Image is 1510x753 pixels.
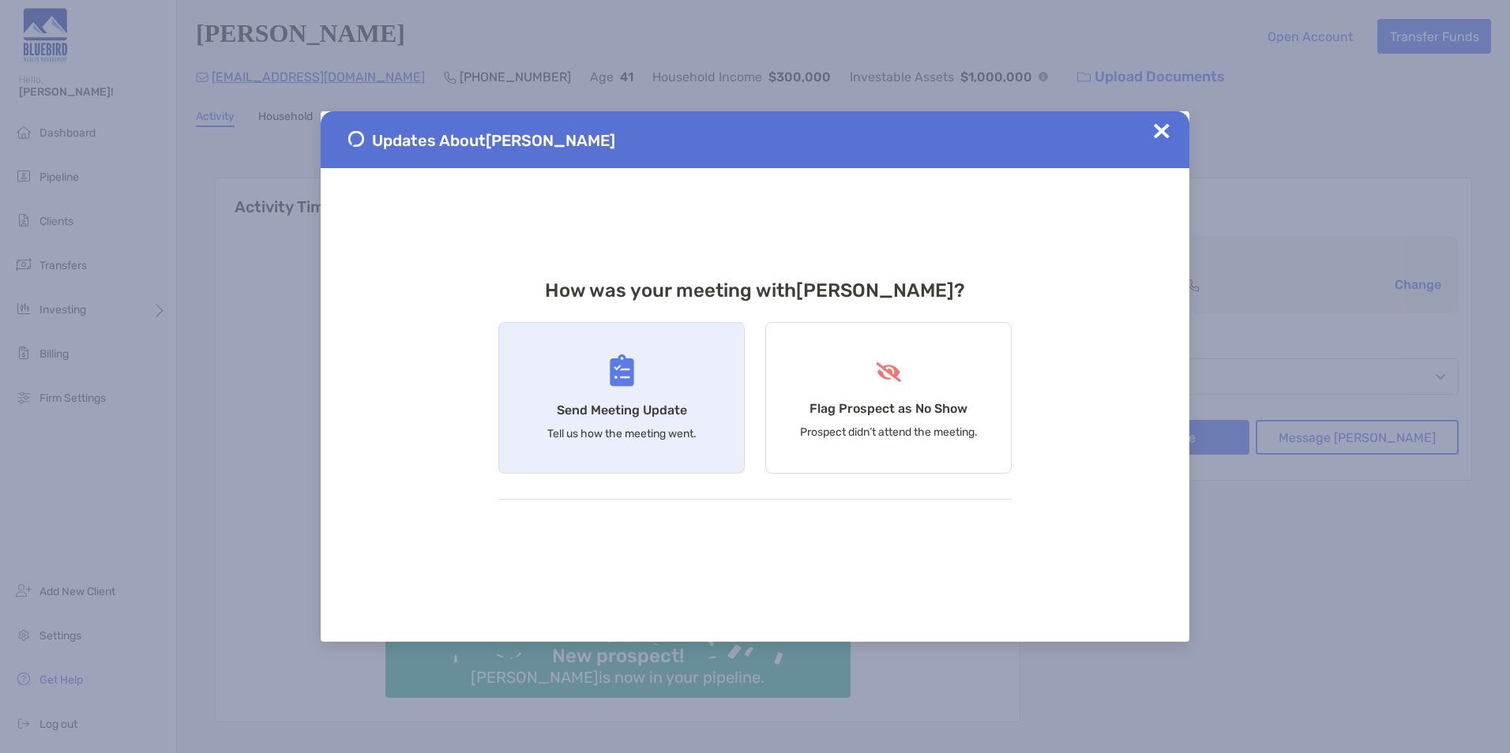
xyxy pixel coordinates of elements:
[874,362,903,382] img: Flag Prospect as No Show
[809,401,967,416] h4: Flag Prospect as No Show
[547,427,697,440] p: Tell us how the meeting went.
[610,354,634,387] img: Send Meeting Update
[498,279,1012,302] h3: How was your meeting with [PERSON_NAME] ?
[800,425,978,439] p: Prospect didn’t attend the meeting.
[348,131,364,147] img: Send Meeting Update 1
[372,131,615,150] span: Updates About [PERSON_NAME]
[557,403,687,418] h4: Send Meeting Update
[1154,123,1170,139] img: Close Updates Zoe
